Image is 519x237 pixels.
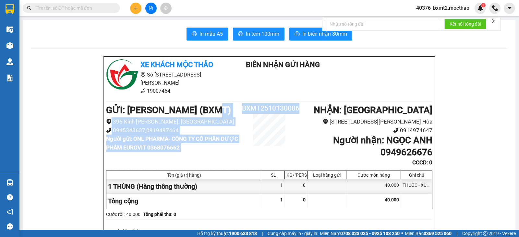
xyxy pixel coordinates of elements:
[229,231,257,236] strong: 1900 633 818
[106,126,242,135] li: 0945343637,0919497464
[302,30,347,38] span: In biên nhận 80mm
[36,5,112,12] input: Tìm tên, số ĐT hoặc mã đơn
[6,75,13,81] img: solution-icon
[491,19,496,23] span: close
[6,6,57,28] div: [PERSON_NAME] (BXMT)
[333,135,432,157] b: Người nhận : NGỌC ANH 0949626676
[444,19,486,29] button: Kết nối tổng đài
[160,3,172,14] button: aim
[411,4,475,12] span: 40376_bxmt2.mocthao
[187,28,228,41] button: printerIn mẫu A5
[403,172,430,178] div: Ghi chú
[106,211,140,218] div: Cước rồi : 40.000
[130,3,141,14] button: plus
[6,28,57,59] div: ONL PHARMA- CÔNG TY CỔ PHẦN DƯỢC PHẨM EUROVIT
[280,197,283,202] span: 1
[6,58,13,65] img: warehouse-icon
[106,179,262,194] div: 1 THÙNG (Hàng thông thường)
[27,6,31,10] span: search
[108,172,260,178] div: Tên (giá trị hàng)
[106,87,227,95] li: 19007464
[262,230,263,237] span: |
[401,179,432,194] div: THUỐC - XUẤT HÓA ĐƠN
[7,223,13,230] span: message
[6,179,13,186] img: warehouse-icon
[6,6,16,12] span: Gửi:
[246,30,279,38] span: In tem 100mm
[7,194,13,200] span: question-circle
[323,119,328,124] span: environment
[492,5,498,11] img: phone-icon
[106,117,242,126] li: 395 Kinh [PERSON_NAME], [GEOGRAPHIC_DATA]
[483,231,488,236] span: copyright
[106,127,112,133] span: phone
[477,5,483,11] img: icon-new-feature
[143,212,176,217] b: Tổng phải thu: 0
[108,197,138,205] span: Tổng cộng
[62,6,128,20] div: [GEOGRAPHIC_DATA]
[285,179,308,194] div: 0
[346,179,401,194] div: 40.000
[348,172,399,178] div: Cước món hàng
[303,197,306,202] span: 0
[62,20,128,28] div: [PERSON_NAME]
[314,105,432,115] b: NHẬN : [GEOGRAPHIC_DATA]
[309,172,344,178] div: Loại hàng gửi
[340,231,400,236] strong: 0708 023 035 - 0935 103 250
[62,6,78,12] span: Nhận:
[233,28,284,41] button: printerIn tem 100mm
[140,88,146,93] span: phone
[405,230,452,237] span: Miền Bắc
[401,232,403,235] span: ⚪️
[393,127,399,133] span: phone
[192,31,197,37] span: printer
[149,6,153,10] span: file-add
[268,230,318,237] span: Cung cấp máy in - giấy in:
[145,3,157,14] button: file-add
[507,5,513,11] span: caret-down
[450,20,481,28] span: Kết nối tổng đài
[163,6,168,10] span: aim
[424,231,452,236] strong: 0369 525 060
[106,119,112,124] span: environment
[238,31,243,37] span: printer
[482,3,484,7] span: 1
[262,179,285,194] div: 1
[286,172,306,178] div: KG/[PERSON_NAME]
[140,72,146,77] span: environment
[6,26,13,33] img: warehouse-icon
[296,117,432,126] li: [STREET_ADDRESS][PERSON_NAME] Hòa
[140,61,213,69] b: Xe khách Mộc Thảo
[106,59,139,92] img: logo.jpg
[246,61,320,69] b: Biên Nhận Gửi Hàng
[62,28,128,37] div: 0949626676
[320,230,400,237] span: Miền Nam
[199,30,223,38] span: In mẫu A5
[481,3,486,7] sup: 1
[6,42,13,49] img: warehouse-icon
[7,209,13,215] span: notification
[6,4,14,14] img: logo-vxr
[504,3,515,14] button: caret-down
[296,126,432,135] li: 0914974647
[289,28,352,41] button: printerIn biên nhận 80mm
[326,19,439,29] input: Nhập số tổng đài
[197,230,257,237] span: Hỗ trợ kỹ thuật:
[62,37,128,45] div: 0
[106,136,238,151] b: Người gửi : ONL PHARMA- CÔNG TY CỔ PHẦN DƯỢC PHẨM EUROVIT 0368076662
[106,71,227,87] li: Số [STREET_ADDRESS][PERSON_NAME]
[456,230,457,237] span: |
[134,6,138,10] span: plus
[412,159,432,166] b: CCCD : 0
[106,105,231,115] b: GỬI : [PERSON_NAME] (BXMT)
[264,172,283,178] div: SL
[242,103,296,114] h2: BXMT2510130006
[385,197,399,202] span: 40.000
[295,31,300,37] span: printer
